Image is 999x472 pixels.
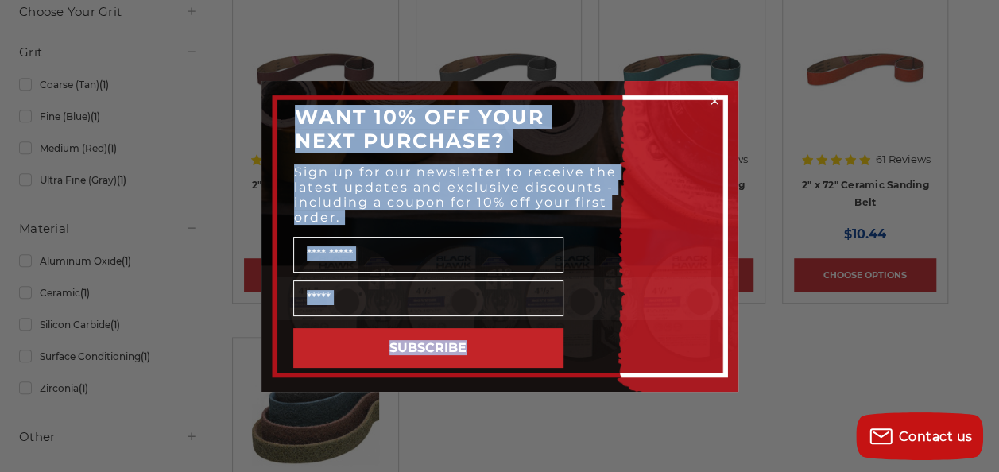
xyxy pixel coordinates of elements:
button: SUBSCRIBE [293,328,563,368]
span: Contact us [899,429,973,444]
button: Contact us [856,412,983,460]
span: WANT 10% OFF YOUR NEXT PURCHASE? [295,105,544,153]
span: Sign up for our newsletter to receive the latest updates and exclusive discounts - including a co... [294,164,617,225]
button: Close dialog [707,93,722,109]
input: Email [293,280,563,316]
